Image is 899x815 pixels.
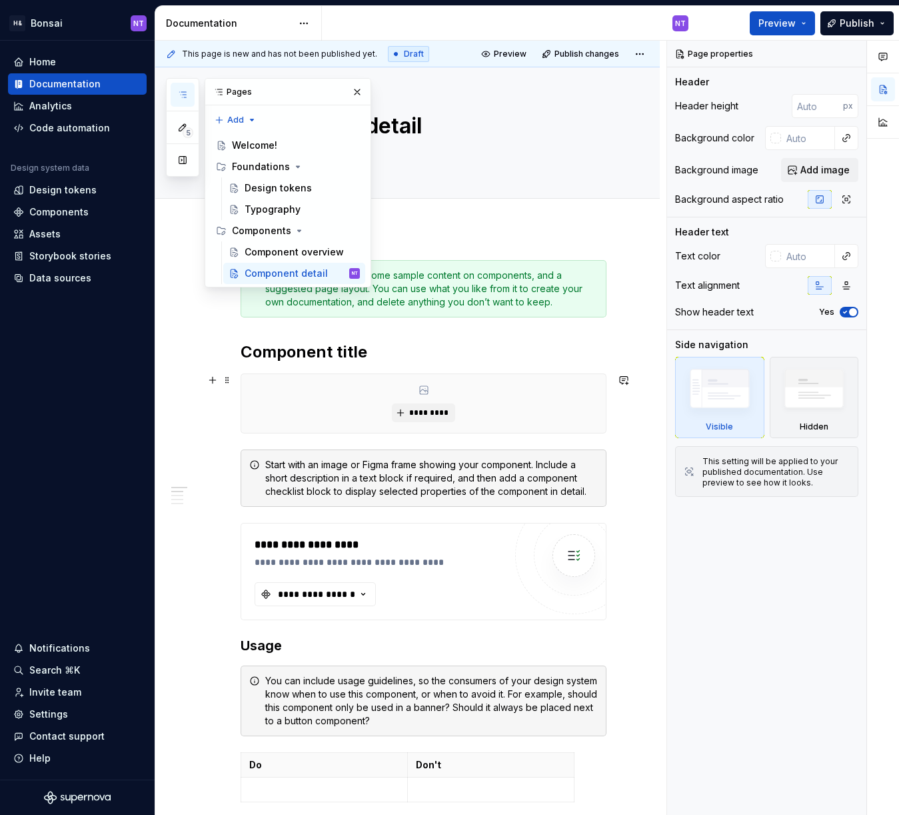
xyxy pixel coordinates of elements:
div: Storybook stories [29,249,111,263]
span: Preview [758,17,796,30]
button: Publish [820,11,894,35]
div: Visible [706,422,733,432]
p: px [843,101,853,111]
div: Assets [29,227,61,241]
h2: Component title [241,341,606,363]
div: NT [675,18,686,29]
span: Preview [494,49,526,59]
div: Side navigation [675,338,748,351]
div: Analytics [29,99,72,113]
div: Contact support [29,730,105,743]
div: Component detail [245,267,328,280]
div: Welcome! [232,139,277,152]
div: Foundations [211,156,365,177]
a: Data sources [8,267,147,289]
button: Add image [781,158,858,182]
a: Design tokens [8,179,147,201]
div: This template contains some sample content on components, and a suggested page layout. You can us... [265,269,598,309]
div: Bonsai [31,17,63,30]
button: Add [211,111,261,129]
svg: Supernova Logo [44,791,111,804]
span: 5 [183,127,193,138]
button: Publish changes [538,45,625,63]
div: Components [29,205,89,219]
button: Help [8,748,147,769]
input: Auto [792,94,843,118]
div: Text alignment [675,279,740,292]
div: Components [211,220,365,241]
div: Visible [675,357,764,438]
div: Design system data [11,163,89,173]
a: Code automation [8,117,147,139]
div: Invite team [29,686,81,699]
button: Preview [477,45,532,63]
div: NT [133,18,144,29]
a: Assets [8,223,147,245]
div: NT [352,267,358,280]
a: Documentation [8,73,147,95]
a: Component detailNT [223,263,365,284]
a: Components [8,201,147,223]
a: Storybook stories [8,245,147,267]
a: Invite team [8,682,147,703]
div: Foundations [232,160,290,173]
div: Header [675,75,709,89]
div: Hidden [800,422,828,432]
div: Background aspect ratio [675,193,784,206]
div: Text color [675,249,720,263]
a: Welcome! [211,135,365,156]
div: Help [29,752,51,765]
div: Background color [675,131,754,145]
strong: Do [249,759,262,770]
a: Component overview [223,241,365,263]
div: Notifications [29,642,90,655]
div: Design tokens [245,181,312,195]
span: Add [227,115,244,125]
div: Code automation [29,121,110,135]
button: H&BonsaiNT [3,9,152,37]
button: Search ⌘K [8,660,147,681]
span: Publish changes [554,49,619,59]
textarea: Component detail [238,110,604,142]
button: Contact support [8,726,147,747]
div: Hidden [770,357,859,438]
div: Design tokens [29,183,97,197]
div: Background image [675,163,758,177]
div: Component overview [245,245,344,259]
div: Components [232,224,291,237]
div: Show header text [675,305,754,319]
div: H& [9,15,25,31]
button: Notifications [8,638,147,659]
div: Header height [675,99,738,113]
span: Publish [840,17,874,30]
strong: Don't [416,759,441,770]
input: Auto [781,244,835,268]
div: Home [29,55,56,69]
div: You can include usage guidelines, so the consumers of your design system know when to use this co... [265,674,598,728]
div: Start with an image or Figma frame showing your component. Include a short description in a text ... [265,458,598,498]
span: This page is new and has not been published yet. [182,49,377,59]
a: Typography [223,199,365,220]
a: Analytics [8,95,147,117]
a: Design tokens [223,177,365,199]
h3: Usage [241,636,606,655]
div: Settings [29,708,68,721]
div: Documentation [29,77,101,91]
div: This setting will be applied to your published documentation. Use preview to see how it looks. [702,456,850,488]
button: Preview [750,11,815,35]
div: Header text [675,225,729,239]
div: Data sources [29,271,91,285]
div: Documentation [166,17,292,30]
input: Auto [781,126,835,150]
span: Draft [404,49,424,59]
div: Page tree [211,135,365,284]
div: Typography [245,203,301,216]
span: Add image [800,163,850,177]
label: Yes [819,307,834,317]
a: Settings [8,704,147,725]
div: Pages [205,79,371,105]
a: Home [8,51,147,73]
div: Search ⌘K [29,664,80,677]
